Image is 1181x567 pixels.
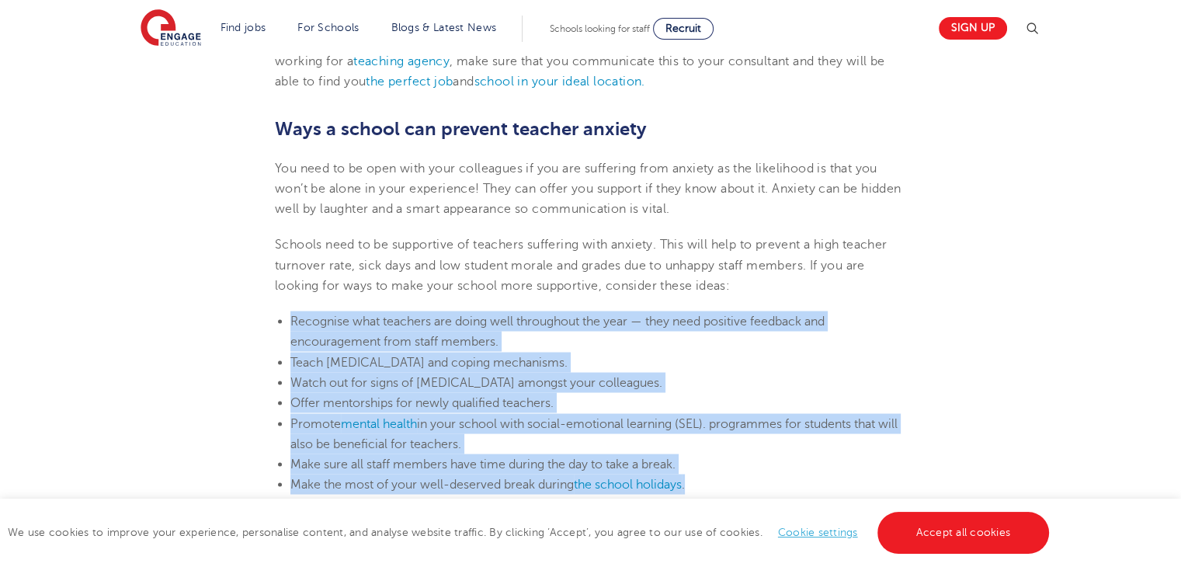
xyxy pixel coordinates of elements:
[290,498,578,512] span: Focus on learning rather than league table pressure.
[550,23,650,34] span: Schools looking for staff
[275,237,887,292] span: Schools need to be supportive of teachers suffering with anxiety. This will help to prevent a hig...
[778,527,858,538] a: Cookie settings
[391,22,497,33] a: Blogs & Latest News
[290,355,568,369] span: Teach [MEDICAL_DATA] and coping mechanisms.
[939,17,1007,40] a: Sign up
[290,457,676,471] span: Make sure all staff members have time during the day to take a break.
[366,75,453,89] a: the perfect job
[297,22,359,33] a: For Schools
[353,54,450,68] a: teaching agency
[8,527,1053,538] span: We use cookies to improve your experience, personalise content, and analyse website traffic. By c...
[574,477,682,491] a: the school holidays
[653,18,714,40] a: Recruit
[341,416,417,430] a: mental health
[877,512,1050,554] a: Accept all cookies
[275,118,647,140] span: Ways a school can prevent teacher anxiety
[221,22,266,33] a: Find jobs
[474,75,645,89] a: school in your ideal location.
[290,375,662,389] span: Watch out for signs of [MEDICAL_DATA] amongst your colleagues.
[290,314,825,348] span: Recognise what teachers are doing well throughout the year — they need positive feedback and enco...
[290,395,554,409] span: Offer mentorships for newly qualified teachers.
[290,416,898,450] span: Promote in your school with social-emotional learning (SEL). programmes for students that will al...
[665,23,701,34] span: Recruit
[290,474,906,494] li: Make the most of your well-deserved break during .
[366,75,474,89] span: and
[141,9,201,48] img: Engage Education
[275,161,901,216] span: You need to be open with your colleagues if you are suffering from anxiety as the likelihood is t...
